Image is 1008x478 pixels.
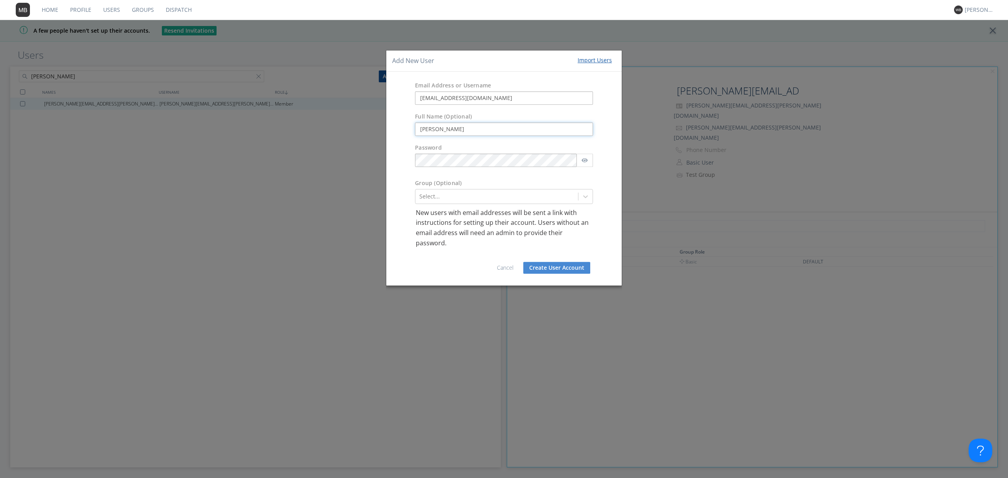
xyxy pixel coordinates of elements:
[415,113,472,120] label: Full Name (Optional)
[415,122,593,136] input: Julie Appleseed
[415,179,461,187] label: Group (Optional)
[965,6,994,14] div: [PERSON_NAME]
[415,144,442,152] label: Password
[497,264,513,271] a: Cancel
[954,6,963,14] img: 373638.png
[16,3,30,17] img: 373638.png
[392,56,434,65] h4: Add New User
[415,91,593,105] input: e.g. email@address.com, Housekeeping1
[578,56,612,64] div: Import Users
[523,262,590,274] button: Create User Account
[416,208,592,248] p: New users with email addresses will be sent a link with instructions for setting up their account...
[415,82,491,89] label: Email Address or Username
